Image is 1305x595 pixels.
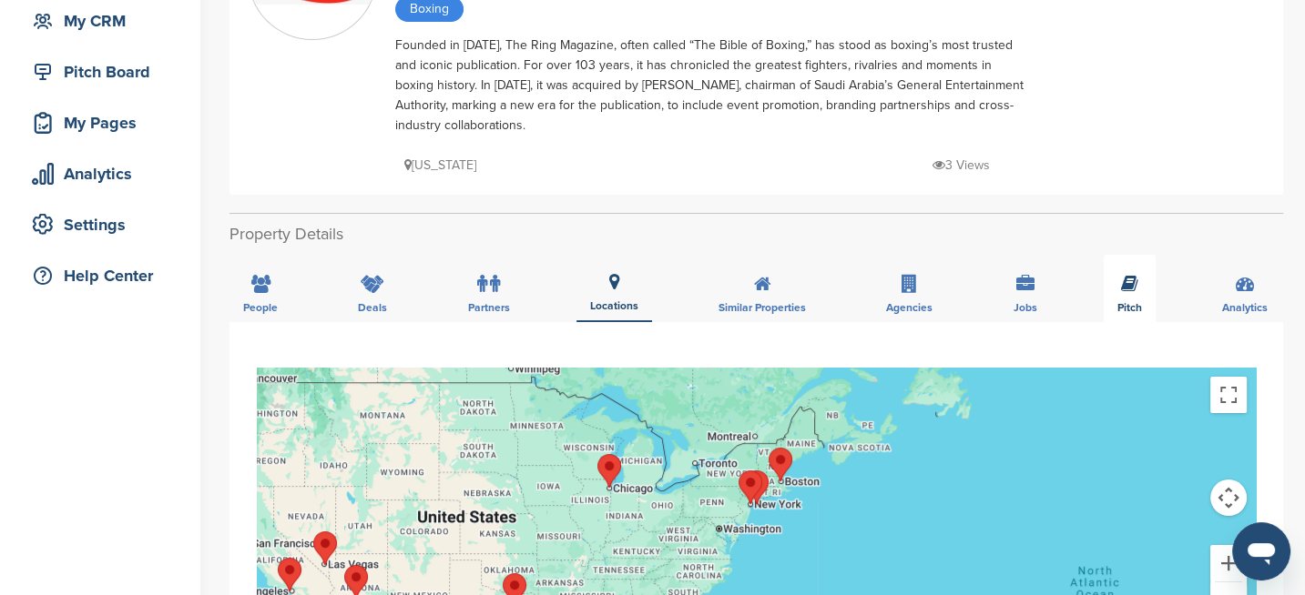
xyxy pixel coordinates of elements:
span: Pitch [1117,302,1142,313]
div: New York [738,463,776,511]
div: New York City [731,463,770,511]
span: Deals [358,302,387,313]
span: Locations [590,300,638,311]
div: My CRM [27,5,182,37]
button: Zoom in [1210,545,1247,581]
h2: Property Details [229,222,1283,247]
iframe: Button to launch messaging window [1232,522,1290,580]
div: Founded in [DATE], The Ring Magazine, often called “The Bible of Boxing,” has stood as boxing’s m... [395,35,1033,136]
span: Agencies [886,302,933,313]
a: Pitch Board [18,51,182,93]
div: Analytics [27,157,182,190]
div: Boston [761,440,800,489]
a: Help Center [18,255,182,297]
a: Analytics [18,153,182,195]
span: Analytics [1222,302,1268,313]
p: [US_STATE] [404,154,476,176]
div: Settings [27,208,182,241]
span: Jobs [1014,302,1037,313]
a: My Pages [18,102,182,144]
div: Pitch Board [27,55,182,88]
div: My Pages [27,106,182,139]
a: Settings [18,204,182,246]
button: Toggle fullscreen view [1210,377,1247,413]
span: Similar Properties [719,302,806,313]
div: Help Center [27,259,182,292]
button: Map camera controls [1210,479,1247,516]
div: Las Vegas [306,524,344,572]
span: Partners [468,302,510,313]
p: 3 Views [933,154,990,176]
div: Chicago [590,447,628,495]
span: People [243,302,278,313]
